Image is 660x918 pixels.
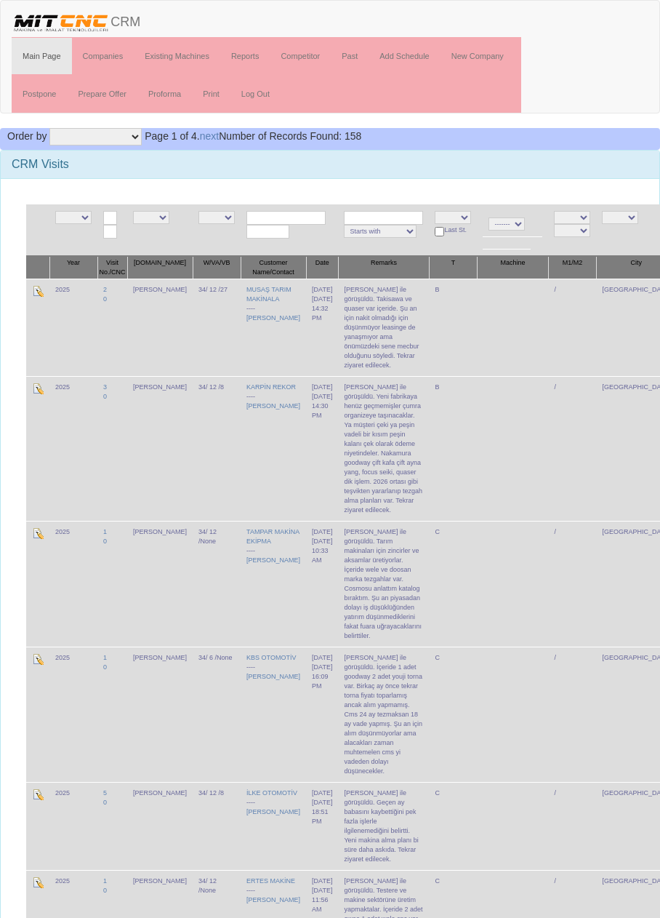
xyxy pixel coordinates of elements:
[12,158,648,171] h3: CRM Visits
[32,653,44,665] img: Edit
[270,38,331,74] a: Competitor
[49,279,97,376] td: 2025
[103,393,107,400] a: 0
[103,383,107,391] a: 3
[312,663,332,691] div: [DATE] 16:09 PM
[548,782,596,870] td: /
[241,782,306,870] td: ----
[127,256,193,279] th: [DOMAIN_NAME]
[193,782,241,870] td: 34/ 12 /8
[338,647,429,782] td: [PERSON_NAME] ile görüşüldü. İçeride 1 adet goodway 2 adet youji torna var. Birkaç ay önce tekrar...
[12,12,110,33] img: header.png
[241,647,306,782] td: ----
[241,521,306,647] td: ----
[32,383,44,394] img: Edit
[429,376,477,521] td: B
[32,285,44,297] img: Edit
[97,256,127,279] th: Visit No./CNC
[241,279,306,376] td: ----
[103,286,107,293] a: 2
[338,256,429,279] th: Remarks
[103,538,107,545] a: 0
[429,279,477,376] td: B
[241,376,306,521] td: ----
[241,256,306,279] th: Customer Name/Contact
[312,392,332,420] div: [DATE] 14:30 PM
[312,798,332,826] div: [DATE] 18:51 PM
[477,256,548,279] th: Machine
[12,76,67,112] a: Postpone
[306,647,338,782] td: [DATE]
[246,383,296,391] a: KARPİN REKOR
[312,537,332,565] div: [DATE] 10:33 AM
[103,528,107,535] a: 1
[246,896,300,903] a: [PERSON_NAME]
[193,279,241,376] td: 34/ 12 /27
[440,38,515,74] a: New Company
[246,402,300,410] a: [PERSON_NAME]
[12,38,72,74] a: Main Page
[220,38,270,74] a: Reports
[103,789,107,797] a: 5
[306,376,338,521] td: [DATE]
[246,654,296,661] a: KBS OTOMOTİV
[103,295,107,303] a: 0
[246,877,295,885] a: ERTES MAKİNE
[193,376,241,521] td: 34/ 12 /8
[429,521,477,647] td: C
[103,799,107,806] a: 0
[32,789,44,800] img: Edit
[338,376,429,521] td: [PERSON_NAME] ile görüşüldü. Yeni fabrikaya henüz geçmemişler çumra organizeye taşınacaklar. Ya m...
[548,521,596,647] td: /
[145,130,200,142] span: Page 1 of 4.
[548,279,596,376] td: /
[246,789,297,797] a: İLKE OTOMOTİV
[429,256,477,279] th: T
[548,647,596,782] td: /
[306,521,338,647] td: [DATE]
[67,76,137,112] a: Prepare Offer
[32,877,44,888] img: Edit
[312,295,332,323] div: [DATE] 14:32 PM
[246,528,299,545] a: TAMPAR MAKİNA EKİPMA
[246,314,300,322] a: [PERSON_NAME]
[127,279,193,376] td: [PERSON_NAME]
[306,256,338,279] th: Date
[137,76,192,112] a: Proforma
[193,521,241,647] td: 34/ 12 /None
[49,376,97,521] td: 2025
[429,204,477,256] td: Last St.
[103,877,107,885] a: 1
[72,38,134,74] a: Companies
[306,782,338,870] td: [DATE]
[338,782,429,870] td: [PERSON_NAME] ile görüşüldü. Geçen ay babasını kaybettiğini pek fazla işlerle ilgilenemediğini be...
[127,521,193,647] td: [PERSON_NAME]
[49,647,97,782] td: 2025
[338,521,429,647] td: [PERSON_NAME] ile görüşüldü. Tarım makinaları için zincirler ve aksamlar üretiyorlar. İçeride wel...
[246,673,300,680] a: [PERSON_NAME]
[193,647,241,782] td: 34/ 6 /None
[331,38,369,74] a: Past
[1,1,151,37] a: CRM
[145,130,361,142] span: Number of Records Found: 158
[246,808,300,815] a: [PERSON_NAME]
[32,527,44,539] img: Edit
[200,130,219,142] a: next
[369,38,440,74] a: Add Schedule
[134,38,220,74] a: Existing Machines
[338,279,429,376] td: [PERSON_NAME] ile görüşüldü. Takisawa ve quaser var içeride. Şu an için nakit olmadığı için düşün...
[548,256,596,279] th: M1/M2
[49,521,97,647] td: 2025
[548,376,596,521] td: /
[306,279,338,376] td: [DATE]
[49,256,97,279] th: Year
[127,782,193,870] td: [PERSON_NAME]
[127,376,193,521] td: [PERSON_NAME]
[246,286,291,303] a: MUSAŞ TARIM MAKİNALA
[103,663,107,671] a: 0
[192,76,230,112] a: Print
[429,782,477,870] td: C
[103,654,107,661] a: 1
[49,782,97,870] td: 2025
[103,887,107,894] a: 0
